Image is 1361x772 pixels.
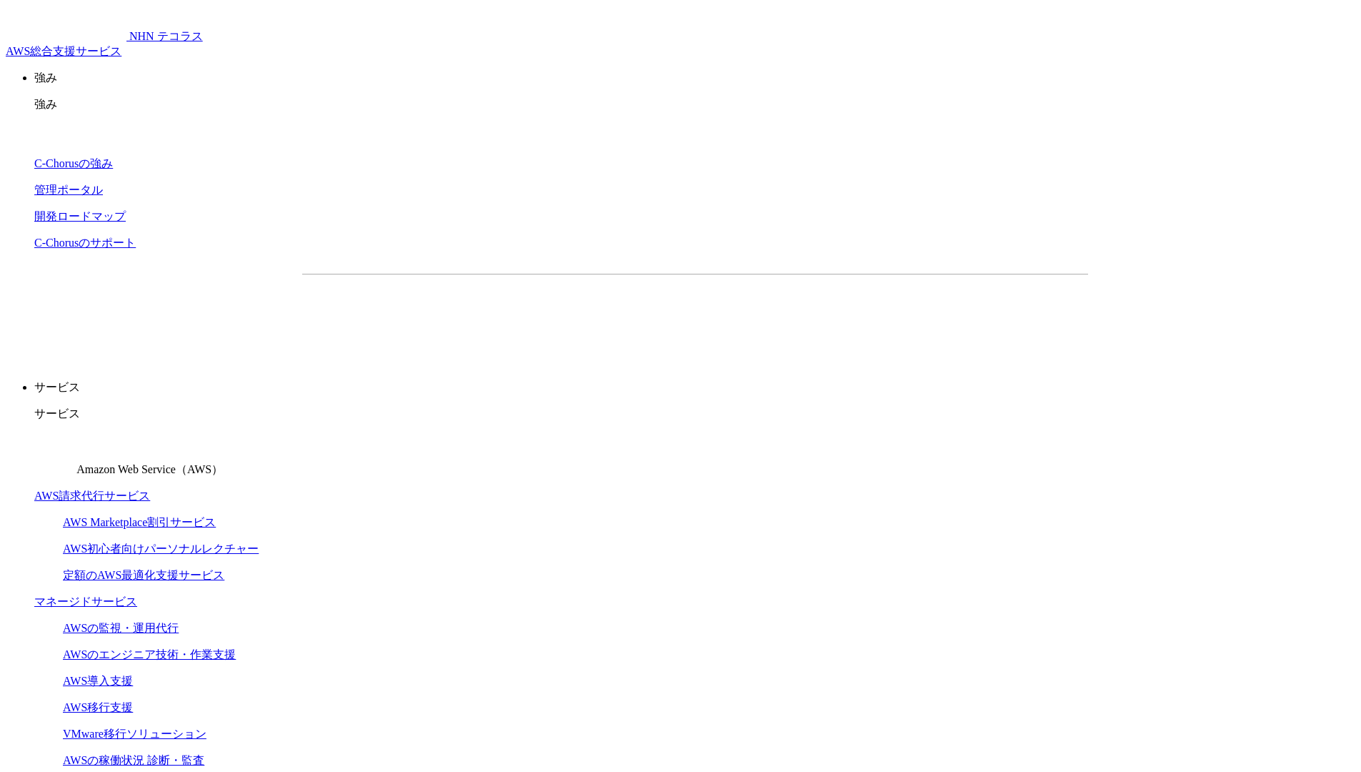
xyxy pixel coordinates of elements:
[63,569,224,581] a: 定額のAWS最適化支援サービス
[34,71,1355,86] p: 強み
[63,728,206,740] a: VMware移行ソリューション
[34,595,137,608] a: マネージドサービス
[63,754,204,766] a: AWSの稼働状況 診断・監査
[34,184,103,196] a: 管理ポータル
[63,622,179,634] a: AWSの監視・運用代行
[34,97,1355,112] p: 強み
[34,210,126,222] a: 開発ロードマップ
[63,543,259,555] a: AWS初心者向けパーソナルレクチャー
[34,157,113,169] a: C-Chorusの強み
[63,701,133,713] a: AWS移行支援
[458,297,688,333] a: 資料を請求する
[702,297,932,333] a: まずは相談する
[63,516,216,528] a: AWS Marketplace割引サービス
[6,6,126,40] img: AWS総合支援サービス C-Chorus
[34,433,74,473] img: Amazon Web Service（AWS）
[34,237,136,249] a: C-Chorusのサポート
[76,463,223,475] span: Amazon Web Service（AWS）
[34,490,150,502] a: AWS請求代行サービス
[63,648,236,660] a: AWSのエンジニア技術・作業支援
[34,380,1355,395] p: サービス
[6,30,203,57] a: AWS総合支援サービス C-Chorus NHN テコラスAWS総合支援サービス
[63,675,133,687] a: AWS導入支援
[34,407,1355,422] p: サービス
